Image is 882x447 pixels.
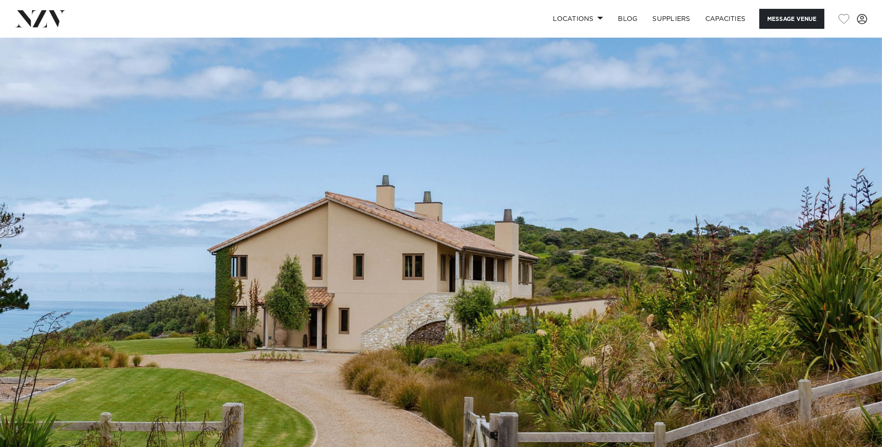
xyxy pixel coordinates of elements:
a: Locations [545,9,610,29]
a: SUPPLIERS [645,9,697,29]
img: nzv-logo.png [15,10,66,27]
a: BLOG [610,9,645,29]
button: Message Venue [759,9,824,29]
a: Capacities [698,9,753,29]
